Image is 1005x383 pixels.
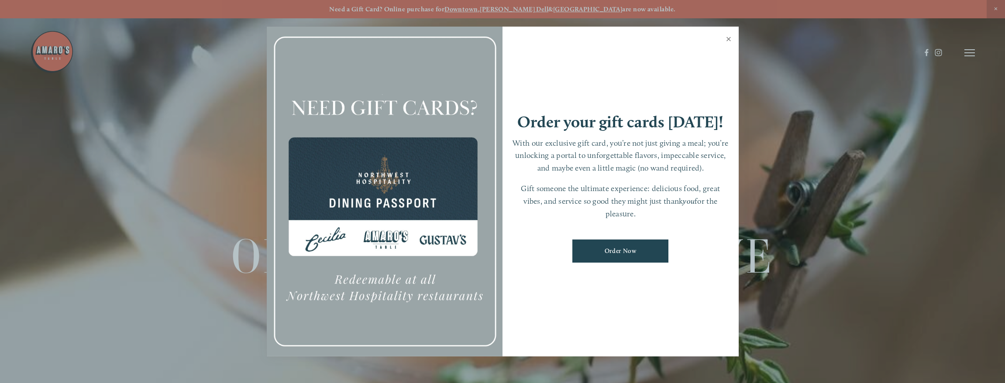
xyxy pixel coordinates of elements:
[683,196,695,205] em: you
[720,28,737,52] a: Close
[511,182,730,220] p: Gift someone the ultimate experience: delicious food, great vibes, and service so good they might...
[511,137,730,174] p: With our exclusive gift card, you’re not just giving a meal; you’re unlocking a portal to unforge...
[572,239,668,263] a: Order Now
[517,114,723,130] h1: Order your gift cards [DATE]!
